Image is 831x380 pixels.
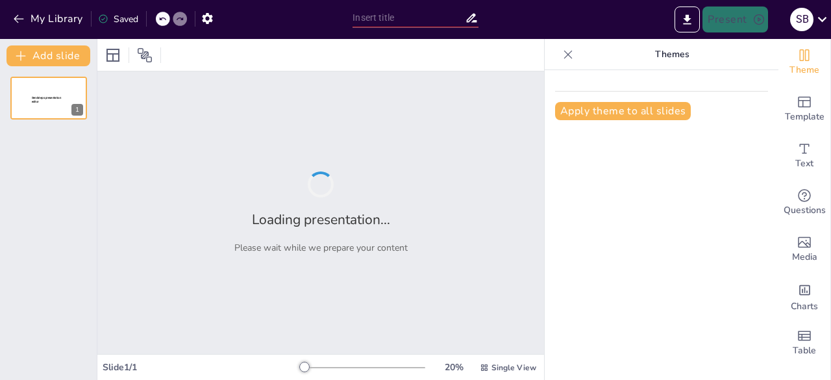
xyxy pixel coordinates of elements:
span: Charts [791,299,818,314]
input: Insert title [353,8,464,27]
button: My Library [10,8,88,29]
span: Sendsteps presentation editor [32,96,61,103]
button: Add slide [6,45,90,66]
div: Add ready made slides [778,86,830,133]
div: S B [790,8,813,31]
p: Please wait while we prepare your content [234,242,408,254]
div: Change the overall theme [778,39,830,86]
div: Get real-time input from your audience [778,179,830,226]
button: Present [702,6,767,32]
h2: Loading presentation... [252,210,390,229]
div: Saved [98,13,138,25]
div: Add charts and graphs [778,273,830,320]
span: Position [137,47,153,63]
span: Media [792,250,817,264]
div: 1 [10,77,87,120]
button: Export to PowerPoint [675,6,700,32]
div: Add images, graphics, shapes or video [778,226,830,273]
button: Apply theme to all slides [555,102,691,120]
div: Layout [103,45,123,66]
div: Add a table [778,320,830,366]
span: Theme [789,63,819,77]
span: Template [785,110,825,124]
span: Questions [784,203,826,218]
p: Themes [578,39,765,70]
div: Add text boxes [778,133,830,179]
span: Table [793,344,816,358]
span: Single View [491,362,536,373]
button: S B [790,6,813,32]
span: Text [795,157,813,171]
div: Slide 1 / 1 [103,361,301,374]
div: 20 % [438,361,469,374]
div: 1 [71,104,83,116]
